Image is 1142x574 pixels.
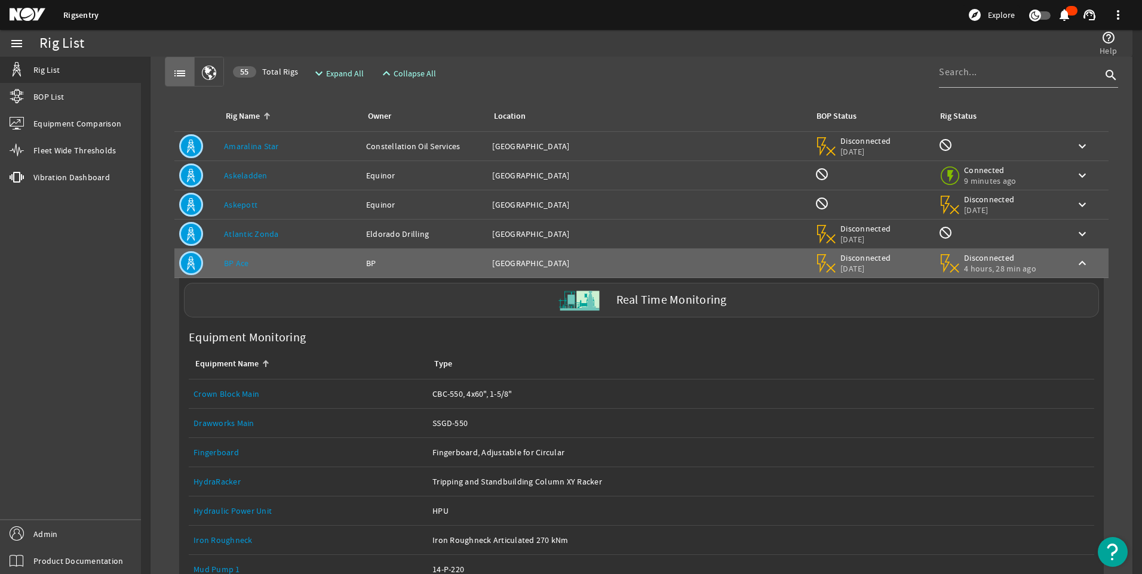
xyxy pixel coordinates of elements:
[434,357,452,371] div: Type
[939,65,1101,79] input: Search...
[63,10,99,21] a: Rigsentry
[840,135,891,146] span: Disconnected
[366,140,483,152] div: Constellation Oil Services
[938,226,953,240] mat-icon: Rig Monitoring not available for this rig
[432,379,1089,408] a: CBC-550, 4x60", 1-5/8"
[988,9,1015,21] span: Explore
[840,263,891,274] span: [DATE]
[492,228,805,240] div: [GEOGRAPHIC_DATA]
[33,91,64,103] span: BOP List
[432,409,1089,437] a: SSGD-550
[1100,45,1117,57] span: Help
[938,138,953,152] mat-icon: Rig Monitoring not available for this rig
[432,496,1089,525] a: HPU
[492,257,805,269] div: [GEOGRAPHIC_DATA]
[840,252,891,263] span: Disconnected
[179,283,1104,317] a: Real Time Monitoring
[194,388,259,399] a: Crown Block Main
[432,417,1089,429] div: SSGD-550
[1075,168,1089,183] mat-icon: keyboard_arrow_down
[194,496,423,525] a: Hydraulic Power Unit
[194,379,423,408] a: Crown Block Main
[374,63,441,84] button: Collapse All
[10,36,24,51] mat-icon: menu
[968,8,982,22] mat-icon: explore
[224,141,279,152] a: Amaralina Star
[964,205,1015,215] span: [DATE]
[964,175,1016,186] span: 9 minutes ago
[432,526,1089,554] a: Iron Roughneck Articulated 270 kNm
[394,67,436,79] span: Collapse All
[366,199,483,211] div: Equinor
[226,110,260,123] div: Rig Name
[432,476,1089,487] div: Tripping and Standbuilding Column XY Racker
[1101,30,1116,45] mat-icon: help_outline
[33,118,121,129] span: Equipment Comparison
[224,170,268,181] a: Askeladden
[616,294,727,307] label: Real Time Monitoring
[816,110,856,123] div: BOP Status
[492,140,805,152] div: [GEOGRAPHIC_DATA]
[840,223,891,234] span: Disconnected
[194,357,418,371] div: Equipment Name
[33,528,57,540] span: Admin
[366,110,478,123] div: Owner
[368,110,391,123] div: Owner
[492,199,805,211] div: [GEOGRAPHIC_DATA]
[194,447,239,458] a: Fingerboard
[33,171,110,183] span: Vibration Dashboard
[494,110,526,123] div: Location
[1075,139,1089,153] mat-icon: keyboard_arrow_down
[1057,8,1072,22] mat-icon: notifications
[964,263,1036,274] span: 4 hours, 28 min ago
[964,194,1015,205] span: Disconnected
[557,278,601,323] img: Skid.svg
[173,66,187,81] mat-icon: list
[366,169,483,181] div: Equinor
[492,110,800,123] div: Location
[840,234,891,245] span: [DATE]
[963,5,1020,24] button: Explore
[194,526,423,554] a: Iron Roughneck
[33,555,123,567] span: Product Documentation
[432,388,1089,400] div: CBC-550, 4x60", 1-5/8"
[1098,537,1128,567] button: Open Resource Center
[1075,227,1089,241] mat-icon: keyboard_arrow_down
[432,534,1089,546] div: Iron Roughneck Articulated 270 kNm
[1104,68,1118,82] i: search
[432,505,1089,517] div: HPU
[233,66,256,78] div: 55
[815,196,829,211] mat-icon: BOP Monitoring not available for this rig
[366,257,483,269] div: BP
[432,438,1089,467] a: Fingerboard, Adjustable for Circular
[1104,1,1132,29] button: more_vert
[940,110,977,123] div: Rig Status
[224,110,352,123] div: Rig Name
[964,165,1016,175] span: Connected
[33,64,60,76] span: Rig List
[432,446,1089,458] div: Fingerboard, Adjustable for Circular
[307,63,369,84] button: Expand All
[194,467,423,496] a: HydraRacker
[1075,256,1089,270] mat-icon: keyboard_arrow_up
[224,199,257,210] a: Askepott
[815,167,829,181] mat-icon: BOP Monitoring not available for this rig
[39,38,84,50] div: Rig List
[195,357,259,371] div: Equipment Name
[492,169,805,181] div: [GEOGRAPHIC_DATA]
[312,66,321,81] mat-icon: expand_more
[1075,197,1089,212] mat-icon: keyboard_arrow_down
[224,229,279,239] a: Atlantic Zonda
[224,258,249,269] a: BP Ace
[326,67,364,79] span: Expand All
[194,418,254,428] a: Drawworks Main
[840,146,891,157] span: [DATE]
[964,252,1036,263] span: Disconnected
[1082,8,1097,22] mat-icon: support_agent
[184,327,311,348] label: Equipment Monitoring
[194,535,253,545] a: Iron Roughneck
[432,357,1085,371] div: Type
[10,170,24,184] mat-icon: vibration
[366,228,483,240] div: Eldorado Drilling
[379,66,389,81] mat-icon: expand_less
